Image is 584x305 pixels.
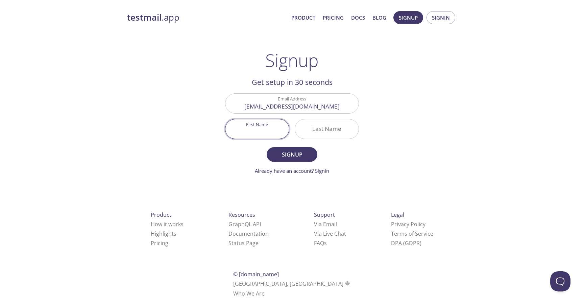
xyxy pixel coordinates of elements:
a: DPA (GDPR) [391,239,421,247]
a: Status Page [228,239,259,247]
span: Signup [399,13,418,22]
a: Documentation [228,230,269,237]
a: How it works [151,220,184,228]
a: Via Live Chat [314,230,346,237]
strong: testmail [127,11,162,23]
iframe: Help Scout Beacon - Open [550,271,570,291]
a: testmail.app [127,12,286,23]
a: Already have an account? Signin [255,167,329,174]
h2: Get setup in 30 seconds [225,76,359,88]
a: Product [291,13,315,22]
h1: Signup [265,50,319,70]
a: Terms of Service [391,230,433,237]
a: Blog [372,13,386,22]
a: Via Email [314,220,337,228]
a: GraphQL API [228,220,261,228]
a: Pricing [323,13,344,22]
button: Signup [267,147,317,162]
span: © [DOMAIN_NAME] [233,271,279,278]
a: Highlights [151,230,176,237]
span: Resources [228,211,255,218]
span: [GEOGRAPHIC_DATA], [GEOGRAPHIC_DATA] [233,280,351,287]
button: Signin [427,11,455,24]
a: Privacy Policy [391,220,425,228]
span: Signup [274,150,310,159]
a: Who We Are [233,290,265,297]
a: Pricing [151,239,168,247]
span: Signin [432,13,450,22]
span: s [324,239,327,247]
a: Docs [351,13,365,22]
span: Support [314,211,335,218]
span: Product [151,211,171,218]
span: Legal [391,211,404,218]
a: FAQ [314,239,327,247]
button: Signup [393,11,423,24]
